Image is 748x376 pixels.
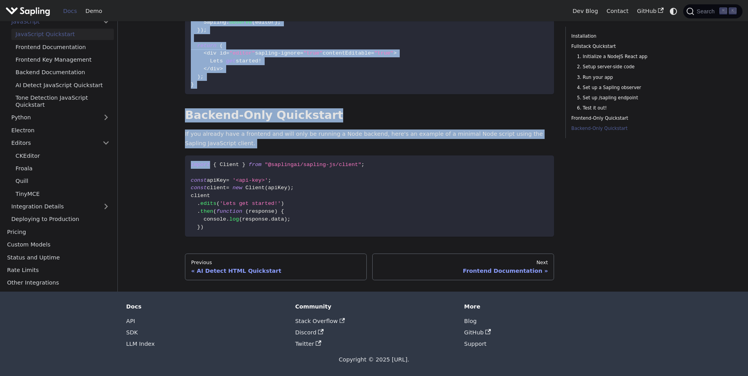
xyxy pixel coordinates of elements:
span: from [249,162,262,168]
span: / [207,66,210,72]
a: AI Detect JavaScript Quickstart [11,79,114,91]
a: Tone Detection JavaScript Quickstart [11,92,114,111]
a: Discord [295,329,324,336]
a: NextFrontend Documentation [372,254,554,280]
span: ) [200,224,203,230]
div: More [464,303,622,310]
a: 5. Set up /sapling endpoint [577,94,675,102]
a: Pricing [3,226,114,237]
span: . [197,208,200,214]
span: "@saplingai/sapling-js/client" [265,162,361,168]
a: Deploying to Production [7,214,114,225]
span: < [203,50,207,56]
span: ( [216,201,219,206]
span: div id [207,50,226,56]
p: If you already have a frontend and will only be running a Node backend, here's an example of a mi... [185,130,554,148]
span: ( [265,185,268,191]
div: AI Detect HTML Quickstart [191,267,361,274]
span: client [207,185,226,191]
div: Frontend Documentation [379,267,548,274]
a: Quill [11,175,114,187]
span: Lets [210,58,223,64]
span: = [300,50,303,56]
span: const [191,185,207,191]
span: response [242,216,268,222]
span: return [197,43,216,49]
button: Search (Command+K) [683,4,742,18]
span: = [226,50,229,56]
div: Previous [191,259,361,266]
span: ; [287,216,291,222]
span: sapling [255,50,278,56]
a: Frontend Documentation [11,41,114,53]
span: ; [278,19,281,25]
a: 2. Setup server-side code [577,63,675,71]
a: Status and Uptime [3,252,114,263]
a: Python [7,112,114,123]
span: < [203,66,207,72]
a: Backend-Only Quickstart [571,125,678,132]
a: 6. Test it out! [577,104,675,112]
a: Installation [571,33,678,40]
h2: Backend-Only Quickstart [185,108,554,122]
span: ; [291,185,294,191]
a: GitHub [633,5,668,17]
span: { [281,208,284,214]
a: Frontend Key Management [11,54,114,66]
span: ; [200,74,203,80]
span: ) [274,208,278,214]
span: > [219,66,223,72]
span: } [191,82,194,88]
span: Client [245,185,265,191]
a: Self-Hosting [3,290,114,301]
span: ( [213,208,216,214]
a: Editors [7,137,98,149]
a: Froala [11,163,114,174]
span: new [232,185,242,191]
span: function [216,208,242,214]
span: = [226,177,229,183]
span: editor [255,19,274,25]
span: 'Lets get started!' [219,201,281,206]
span: ; [268,177,271,183]
span: } [197,224,200,230]
a: Fullstack Quickstart [571,43,678,50]
a: Frontend-Only Quickstart [571,115,678,122]
span: div [210,66,220,72]
div: Community [295,303,453,310]
span: contentEditable [323,50,371,56]
a: Rate Limits [3,265,114,276]
span: response [249,208,274,214]
span: ) [200,27,203,33]
span: '<api-key>' [232,177,268,183]
span: ; [203,27,207,33]
span: then [200,208,213,214]
button: Collapse sidebar category 'Editors' [98,137,114,149]
span: import [191,162,210,168]
span: client [191,193,210,199]
a: SDK [126,329,138,336]
span: const [191,177,207,183]
span: { [213,162,216,168]
a: Sapling.ai [5,5,53,17]
span: Client [219,162,239,168]
span: ) [284,216,287,222]
span: "editor" [229,50,255,56]
a: Contact [602,5,633,17]
kbd: ⌘ [719,7,727,15]
span: ( [245,208,249,214]
nav: Docs pages [185,254,554,280]
a: Integration Details [7,201,114,212]
span: "true" [304,50,323,56]
span: ) [274,19,278,25]
a: Other Integrations [3,277,114,288]
a: API [126,318,135,324]
a: Demo [81,5,106,17]
span: ! [258,58,262,64]
a: LLM Index [126,341,155,347]
div: Next [379,259,548,266]
span: Search [694,8,719,15]
span: . [226,19,229,25]
span: . [226,216,229,222]
kbd: K [729,7,737,15]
